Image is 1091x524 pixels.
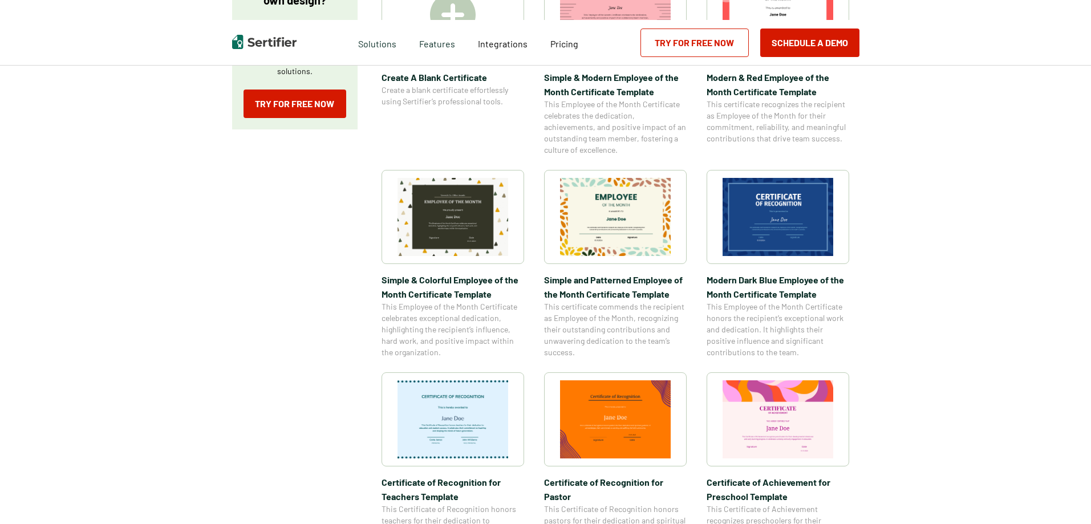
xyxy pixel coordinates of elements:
img: Certificate of Achievement for Preschool Template [723,380,833,458]
a: Try for Free Now [640,29,749,57]
a: Pricing [550,35,578,50]
span: Modern Dark Blue Employee of the Month Certificate Template [707,273,849,301]
span: Simple & Colorful Employee of the Month Certificate Template [382,273,524,301]
span: Simple and Patterned Employee of the Month Certificate Template [544,273,687,301]
span: Create A Blank Certificate [382,70,524,84]
a: Modern Dark Blue Employee of the Month Certificate TemplateModern Dark Blue Employee of the Month... [707,170,849,358]
span: This Employee of the Month Certificate celebrates the dedication, achievements, and positive impa... [544,99,687,156]
span: Create a blank certificate effortlessly using Sertifier’s professional tools. [382,84,524,107]
span: This Employee of the Month Certificate honors the recipient’s exceptional work and dedication. It... [707,301,849,358]
a: Integrations [478,35,528,50]
span: Modern & Red Employee of the Month Certificate Template [707,70,849,99]
span: Simple & Modern Employee of the Month Certificate Template [544,70,687,99]
span: This Employee of the Month Certificate celebrates exceptional dedication, highlighting the recipi... [382,301,524,358]
span: Certificate of Achievement for Preschool Template [707,475,849,503]
img: Sertifier | Digital Credentialing Platform [232,35,297,49]
span: This certificate commends the recipient as Employee of the Month, recognizing their outstanding c... [544,301,687,358]
img: Simple and Patterned Employee of the Month Certificate Template [560,178,671,256]
span: Certificate of Recognition for Pastor [544,475,687,503]
span: This certificate recognizes the recipient as Employee of the Month for their commitment, reliabil... [707,99,849,144]
span: Features [419,35,455,50]
a: Try for Free Now [244,90,346,118]
img: Simple & Colorful Employee of the Month Certificate Template [398,178,508,256]
img: Modern Dark Blue Employee of the Month Certificate Template [723,178,833,256]
img: Certificate of Recognition for Pastor [560,380,671,458]
span: Solutions [358,35,396,50]
span: Pricing [550,38,578,49]
span: Certificate of Recognition for Teachers Template [382,475,524,503]
a: Simple & Colorful Employee of the Month Certificate TemplateSimple & Colorful Employee of the Mon... [382,170,524,358]
span: Integrations [478,38,528,49]
a: Simple and Patterned Employee of the Month Certificate TemplateSimple and Patterned Employee of t... [544,170,687,358]
img: Certificate of Recognition for Teachers Template [398,380,508,458]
